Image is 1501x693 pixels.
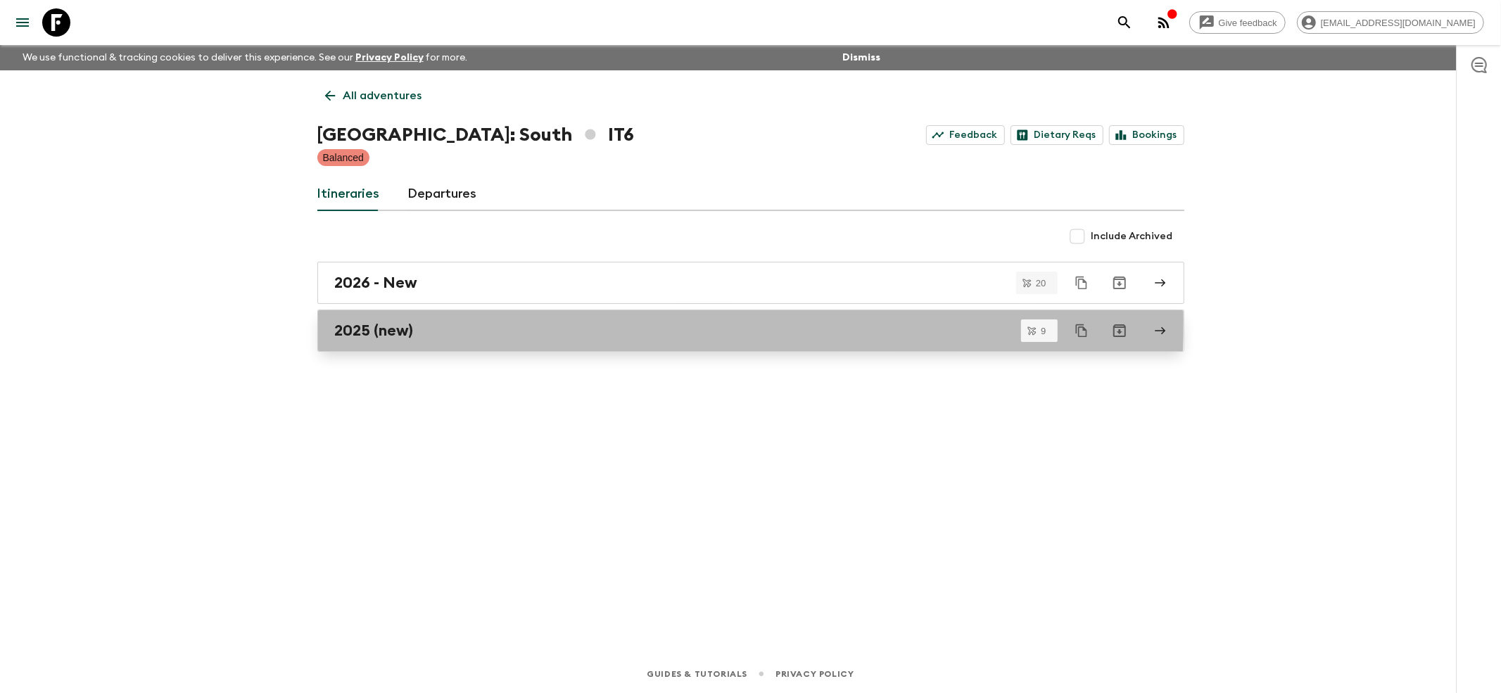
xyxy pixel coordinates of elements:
[1109,125,1184,145] a: Bookings
[317,262,1184,304] a: 2026 - New
[317,82,430,110] a: All adventures
[1069,318,1094,343] button: Duplicate
[1106,269,1134,297] button: Archive
[1106,317,1134,345] button: Archive
[335,274,418,292] h2: 2026 - New
[17,45,474,70] p: We use functional & tracking cookies to deliver this experience. See our for more.
[926,125,1005,145] a: Feedback
[1297,11,1484,34] div: [EMAIL_ADDRESS][DOMAIN_NAME]
[1027,279,1054,288] span: 20
[839,48,884,68] button: Dismiss
[323,151,364,165] p: Balanced
[1313,18,1483,28] span: [EMAIL_ADDRESS][DOMAIN_NAME]
[1189,11,1286,34] a: Give feedback
[1032,326,1054,336] span: 9
[1091,229,1173,243] span: Include Archived
[1211,18,1285,28] span: Give feedback
[317,121,634,149] h1: [GEOGRAPHIC_DATA]: South IT6
[1011,125,1103,145] a: Dietary Reqs
[775,666,854,682] a: Privacy Policy
[343,87,422,104] p: All adventures
[335,322,414,340] h2: 2025 (new)
[408,177,477,211] a: Departures
[317,310,1184,352] a: 2025 (new)
[647,666,747,682] a: Guides & Tutorials
[1110,8,1139,37] button: search adventures
[355,53,424,63] a: Privacy Policy
[1069,270,1094,295] button: Duplicate
[317,177,380,211] a: Itineraries
[8,8,37,37] button: menu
